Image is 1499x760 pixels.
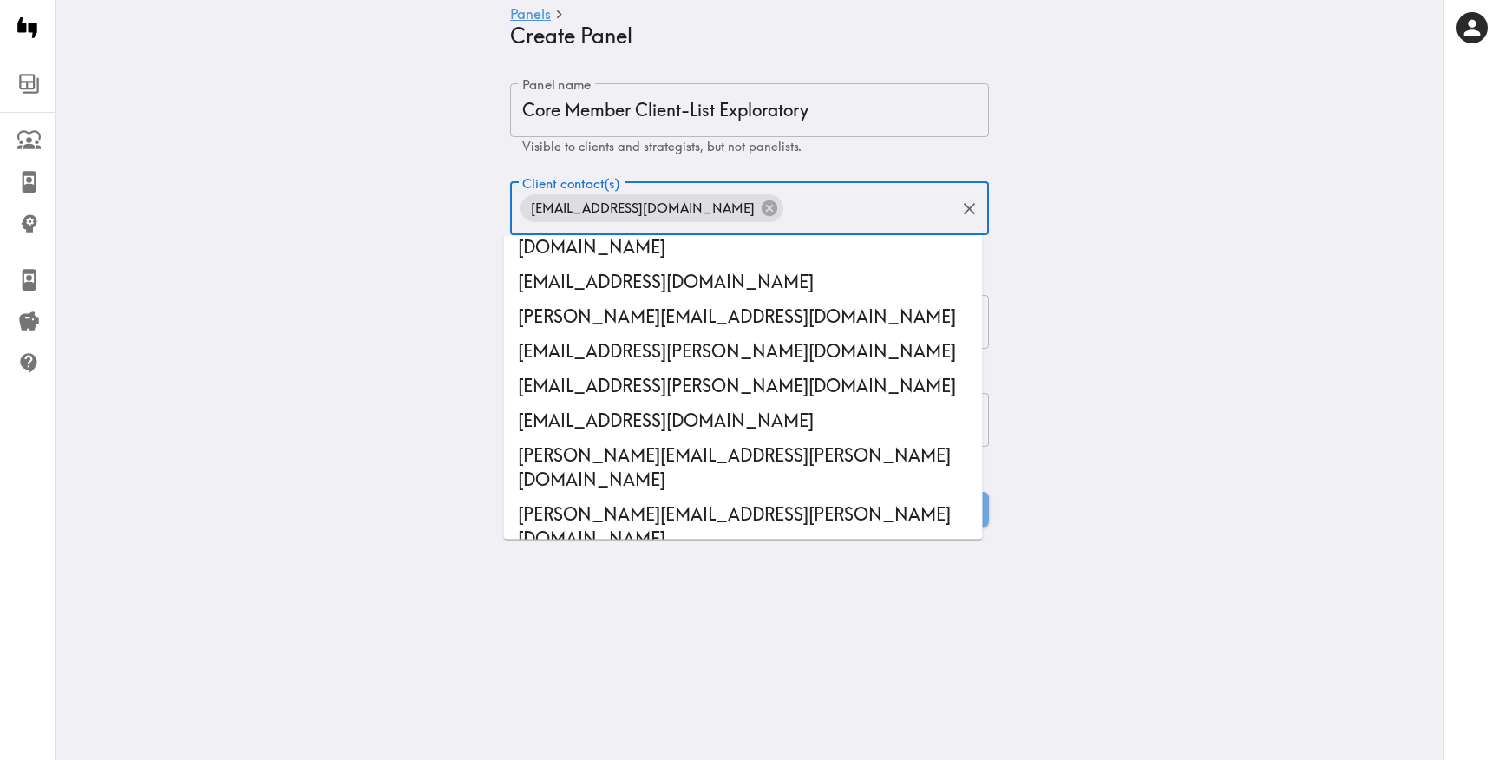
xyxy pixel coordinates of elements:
[504,300,983,335] li: [PERSON_NAME][EMAIL_ADDRESS][DOMAIN_NAME]
[522,75,592,95] label: Panel name
[504,206,983,265] li: [PERSON_NAME][EMAIL_ADDRESS][PERSON_NAME][DOMAIN_NAME]
[520,194,783,222] div: [EMAIL_ADDRESS][DOMAIN_NAME]
[504,404,983,439] li: [EMAIL_ADDRESS][DOMAIN_NAME]
[504,498,983,557] li: [PERSON_NAME][EMAIL_ADDRESS][PERSON_NAME][DOMAIN_NAME]
[504,370,983,404] li: [EMAIL_ADDRESS][PERSON_NAME][DOMAIN_NAME]
[510,7,551,23] a: Panels
[956,195,983,222] button: Clear
[504,335,983,370] li: [EMAIL_ADDRESS][PERSON_NAME][DOMAIN_NAME]
[522,139,802,154] span: Visible to clients and strategists, but not panelists.
[522,174,619,193] label: Client contact(s)
[504,265,983,300] li: [EMAIL_ADDRESS][DOMAIN_NAME]
[510,23,975,49] h4: Create Panel
[10,10,45,45] img: Instapanel
[504,439,983,498] li: [PERSON_NAME][EMAIL_ADDRESS][PERSON_NAME][DOMAIN_NAME]
[520,196,765,221] span: [EMAIL_ADDRESS][DOMAIN_NAME]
